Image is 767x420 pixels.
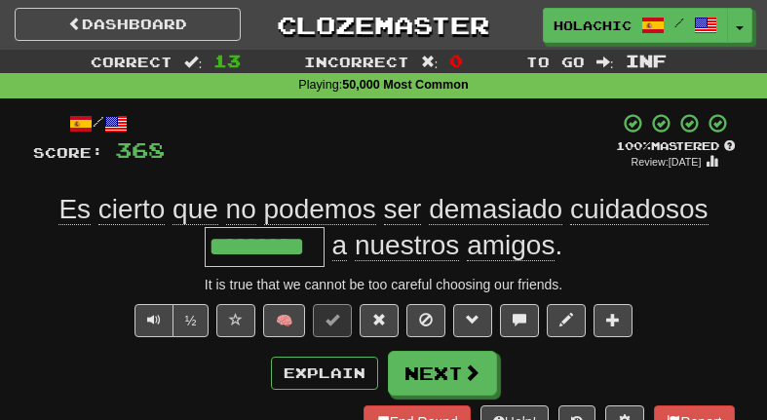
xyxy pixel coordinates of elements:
[264,194,376,225] span: podemos
[226,194,256,225] span: no
[547,304,586,337] button: Edit sentence (alt+d)
[58,194,91,225] span: Es
[131,304,210,337] div: Text-to-speech controls
[406,304,445,337] button: Ignore sentence (alt+i)
[263,304,305,337] button: 🧠
[213,51,241,70] span: 13
[526,54,585,70] span: To go
[467,230,555,261] span: amigos
[429,194,562,225] span: demasiado
[325,230,562,261] span: .
[500,304,539,337] button: Discuss sentence (alt+u)
[554,17,632,34] span: Holachicos
[33,275,735,294] div: It is true that we cannot be too careful choosing our friends.
[388,351,497,396] button: Next
[33,144,103,161] span: Score:
[134,304,173,337] button: Play sentence audio (ctl+space)
[355,230,459,261] span: nuestros
[632,156,702,168] small: Review: [DATE]
[596,55,614,68] span: :
[271,357,378,390] button: Explain
[313,304,352,337] button: Set this sentence to 100% Mastered (alt+m)
[332,230,348,261] span: a
[453,304,492,337] button: Grammar (alt+g)
[594,304,633,337] button: Add to collection (alt+a)
[384,194,422,225] span: ser
[98,194,165,225] span: cierto
[304,54,409,70] span: Incorrect
[173,304,210,337] button: ½
[15,8,241,41] a: Dashboard
[173,194,218,225] span: que
[449,51,463,70] span: 0
[342,78,468,92] strong: 50,000 Most Common
[616,139,651,152] span: 100 %
[616,138,735,154] div: Mastered
[360,304,399,337] button: Reset to 0% Mastered (alt+r)
[270,8,496,42] a: Clozemaster
[626,51,667,70] span: Inf
[421,55,439,68] span: :
[33,112,165,136] div: /
[184,55,202,68] span: :
[543,8,728,43] a: Holachicos /
[570,194,709,225] span: cuidadosos
[115,137,165,162] span: 368
[674,16,684,29] span: /
[91,54,173,70] span: Correct
[216,304,255,337] button: Favorite sentence (alt+f)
